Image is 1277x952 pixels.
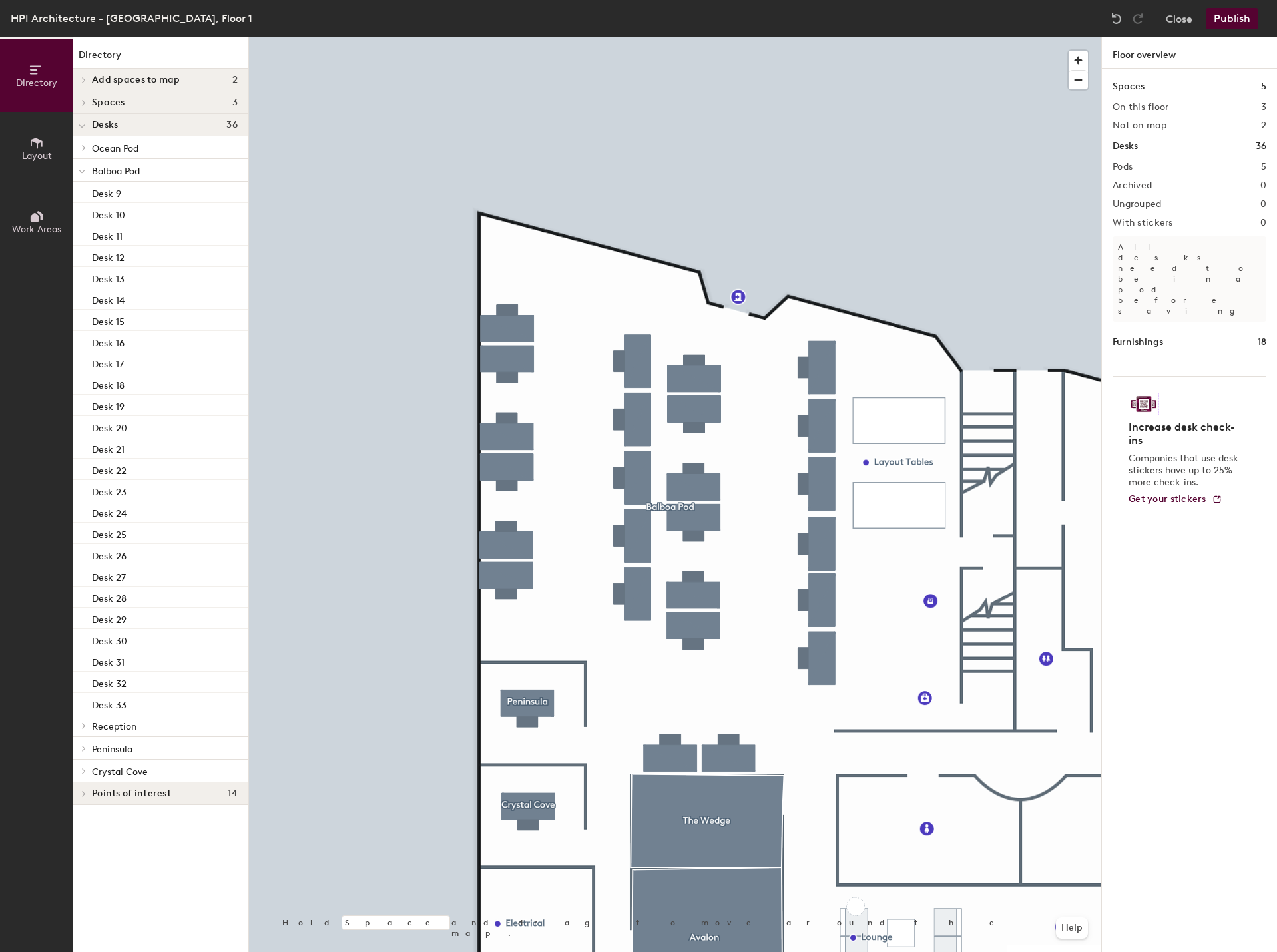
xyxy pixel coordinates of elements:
[92,547,127,562] p: Desk 26
[1113,139,1138,154] h1: Desks
[92,504,127,519] p: Desk 24
[1166,8,1192,29] button: Close
[92,589,127,604] p: Desk 28
[1113,162,1133,172] h2: Pods
[92,568,126,583] p: Desk 27
[92,766,148,778] span: Crystal Cove
[1261,120,1266,131] h2: 2
[92,440,125,455] p: Desk 21
[92,355,124,370] p: Desk 17
[12,224,61,235] span: Work Areas
[92,632,127,647] p: Desk 30
[22,150,52,162] span: Layout
[1129,393,1159,415] img: Sticker logo
[1110,12,1123,25] img: Undo
[92,653,125,668] p: Desk 31
[1129,421,1242,447] h4: Increase desk check-ins
[1258,335,1266,350] h1: 18
[92,721,136,732] span: Reception
[232,97,238,108] span: 3
[92,397,125,413] p: Desk 19
[1129,493,1206,505] span: Get your stickers
[16,77,57,89] span: Directory
[1260,218,1266,228] h2: 0
[92,376,125,391] p: Desk 18
[1261,79,1266,94] h1: 5
[1113,218,1173,228] h2: With stickers
[1113,102,1169,113] h2: On this floor
[92,270,125,285] p: Desk 13
[1206,8,1258,29] button: Publish
[228,788,238,799] span: 14
[92,744,132,755] span: Peninsula
[1113,120,1166,131] h2: Not on map
[1261,102,1266,113] h2: 3
[1056,917,1088,939] button: Help
[92,461,127,477] p: Desk 22
[92,788,171,799] span: Points of interest
[92,610,127,626] p: Desk 29
[1113,236,1266,322] p: All desks need to be in a pod before saving
[73,48,248,69] h1: Directory
[92,483,127,498] p: Desk 23
[92,97,125,108] span: Spaces
[92,525,127,541] p: Desk 25
[1256,139,1266,154] h1: 36
[92,75,180,85] span: Add spaces to map
[92,206,125,221] p: Desk 10
[11,10,252,27] div: HPI Architecture - [GEOGRAPHIC_DATA], Floor 1
[1260,199,1266,210] h2: 0
[1129,494,1222,505] a: Get your stickers
[92,419,127,434] p: Desk 20
[92,166,140,177] span: Balboa Pod
[1113,79,1145,94] h1: Spaces
[92,696,127,711] p: Desk 33
[92,227,123,242] p: Desk 11
[226,120,238,130] span: 36
[92,291,125,306] p: Desk 14
[1129,453,1242,489] p: Companies that use desk stickers have up to 25% more check-ins.
[92,312,125,328] p: Desk 15
[232,75,238,85] span: 2
[1102,37,1277,69] h1: Floor overview
[1113,199,1162,210] h2: Ungrouped
[92,184,121,200] p: Desk 9
[92,674,127,690] p: Desk 32
[1261,162,1266,172] h2: 5
[1113,180,1152,191] h2: Archived
[92,120,118,130] span: Desks
[1260,180,1266,191] h2: 0
[92,334,125,349] p: Desk 16
[1131,12,1145,25] img: Redo
[92,248,125,264] p: Desk 12
[92,143,138,154] span: Ocean Pod
[1113,335,1163,350] h1: Furnishings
